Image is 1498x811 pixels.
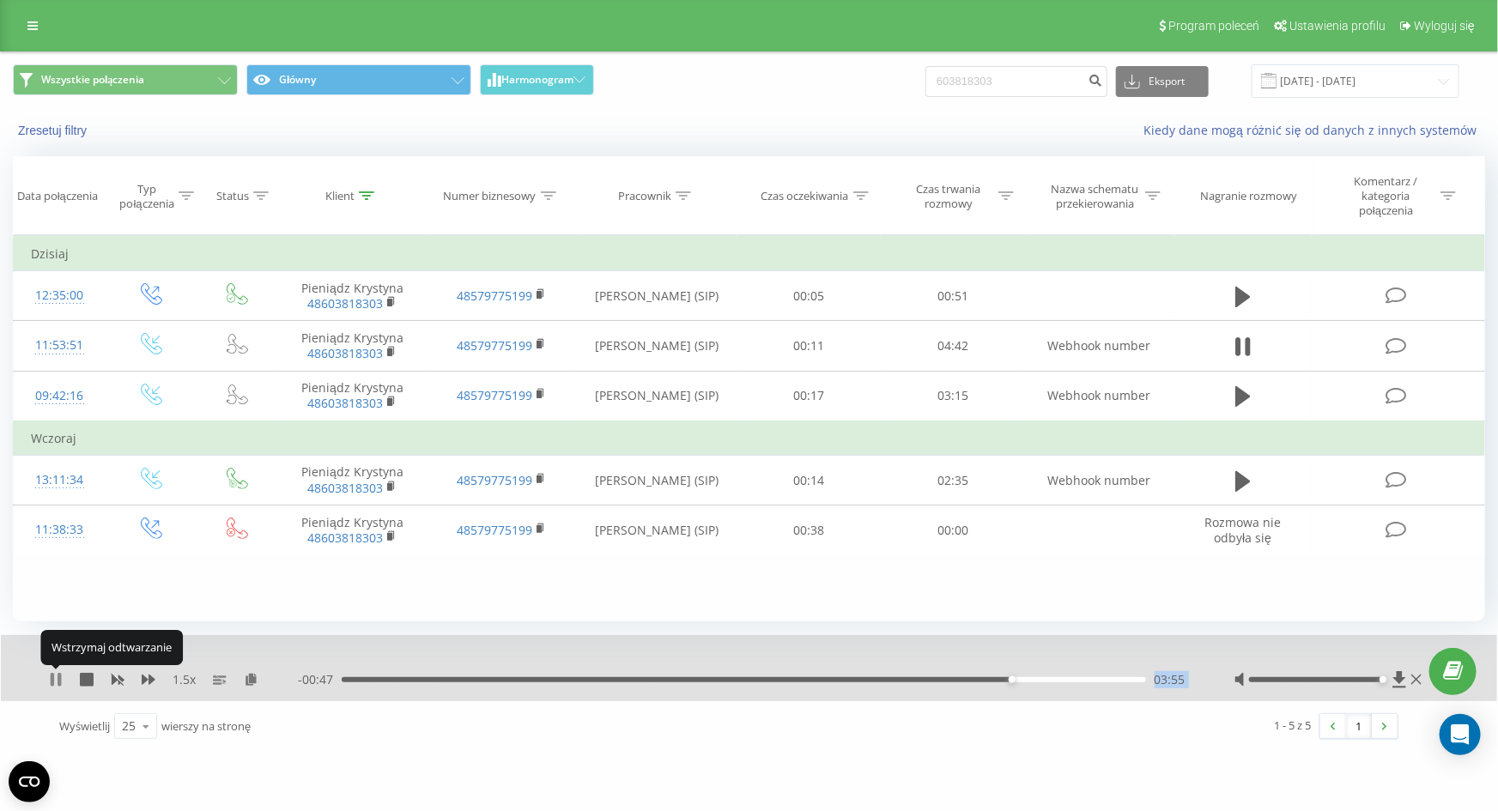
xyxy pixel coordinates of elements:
[216,189,249,203] div: Status
[444,189,537,203] div: Numer biznesowy
[881,271,1024,321] td: 00:51
[277,505,427,555] td: Pieniądz Krystyna
[277,371,427,421] td: Pieniądz Krystyna
[881,505,1024,555] td: 00:00
[1346,714,1372,738] a: 1
[1440,714,1481,755] div: Open Intercom Messenger
[277,271,427,321] td: Pieniądz Krystyna
[246,64,471,95] button: Główny
[173,671,196,688] span: 1.5 x
[9,761,50,802] button: Open CMP widget
[122,717,136,735] div: 25
[576,321,737,371] td: [PERSON_NAME] (SIP)
[576,456,737,505] td: [PERSON_NAME] (SIP)
[1116,66,1209,97] button: Eksport
[13,123,95,138] button: Zresetuj filtry
[761,189,849,203] div: Czas oczekiwania
[17,189,98,203] div: Data połączenia
[881,371,1024,421] td: 03:15
[1275,717,1312,734] div: 1 - 5 z 5
[457,337,532,354] a: 48579775199
[307,530,383,546] a: 48603818303
[307,480,383,496] a: 48603818303
[31,329,88,362] div: 11:53:51
[59,718,110,734] span: Wyświetlij
[576,505,737,555] td: [PERSON_NAME] (SIP)
[277,321,427,371] td: Pieniądz Krystyna
[1049,182,1141,211] div: Nazwa schematu przekierowania
[31,513,88,547] div: 11:38:33
[307,395,383,411] a: 48603818303
[457,387,532,403] a: 48579775199
[737,505,881,555] td: 00:38
[1204,514,1281,546] span: Rozmowa nie odbyła się
[14,421,1485,456] td: Wczoraj
[298,671,342,688] span: - 00:47
[13,64,238,95] button: Wszystkie połączenia
[737,271,881,321] td: 00:05
[457,472,532,488] a: 48579775199
[576,271,737,321] td: [PERSON_NAME] (SIP)
[31,279,88,312] div: 12:35:00
[881,456,1024,505] td: 02:35
[1414,19,1475,33] span: Wyloguj się
[576,371,737,421] td: [PERSON_NAME] (SIP)
[737,371,881,421] td: 00:17
[1155,671,1186,688] span: 03:55
[925,66,1107,97] input: Wyszukiwanie według numeru
[325,189,355,203] div: Klient
[737,321,881,371] td: 00:11
[31,379,88,413] div: 09:42:16
[457,287,532,304] a: 48579775199
[119,182,173,211] div: Typ połączenia
[1380,676,1387,683] div: Accessibility label
[1143,122,1485,138] a: Kiedy dane mogą różnić się od danych z innych systemów
[40,631,183,665] div: Wstrzymaj odtwarzanie
[1336,174,1436,218] div: Komentarz / kategoria połączenia
[307,295,383,312] a: 48603818303
[1009,676,1016,683] div: Accessibility label
[41,73,144,87] span: Wszystkie połączenia
[1200,189,1297,203] div: Nagranie rozmowy
[501,74,573,86] span: Harmonogram
[277,456,427,505] td: Pieniądz Krystyna
[1024,371,1174,421] td: Webhook number
[902,182,994,211] div: Czas trwania rozmowy
[1289,19,1386,33] span: Ustawienia profilu
[480,64,594,95] button: Harmonogram
[31,463,88,497] div: 13:11:34
[1024,321,1174,371] td: Webhook number
[737,456,881,505] td: 00:14
[1024,456,1174,505] td: Webhook number
[618,189,671,203] div: Pracownik
[1168,19,1259,33] span: Program poleceń
[161,718,251,734] span: wierszy na stronę
[881,321,1024,371] td: 04:42
[457,522,532,538] a: 48579775199
[14,237,1485,271] td: Dzisiaj
[307,345,383,361] a: 48603818303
